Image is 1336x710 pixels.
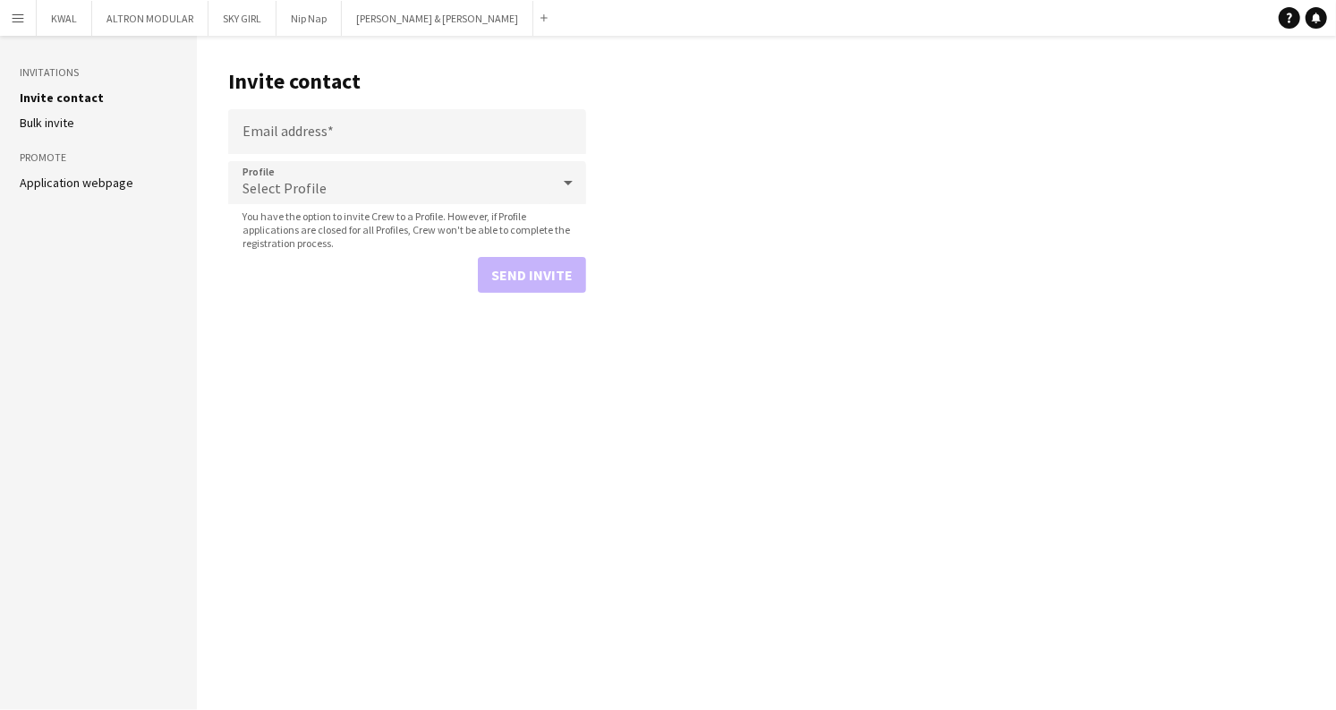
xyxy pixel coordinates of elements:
[277,1,342,36] button: Nip Nap
[20,115,74,131] a: Bulk invite
[20,150,177,166] h3: Promote
[20,90,104,106] a: Invite contact
[228,210,586,250] span: You have the option to invite Crew to a Profile. However, if Profile applications are closed for ...
[208,1,277,36] button: SKY GIRL
[243,179,327,197] span: Select Profile
[228,68,586,95] h1: Invite contact
[92,1,208,36] button: ALTRON MODULAR
[20,175,133,191] a: Application webpage
[37,1,92,36] button: KWAL
[20,64,177,81] h3: Invitations
[342,1,533,36] button: [PERSON_NAME] & [PERSON_NAME]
